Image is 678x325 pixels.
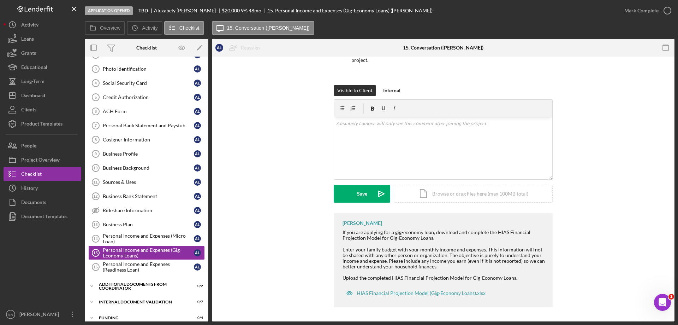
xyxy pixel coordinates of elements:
button: Checklist [4,167,81,181]
div: [PERSON_NAME] [18,307,64,323]
div: [PERSON_NAME] [343,220,382,226]
a: 14Personal Income and Expenses (Micro Loan)AL [88,232,205,246]
label: Checklist [179,25,200,31]
button: Educational [4,60,81,74]
a: 4Social Security CardAL [88,76,205,90]
div: A L [194,164,201,172]
div: 15. Personal Income and Expenses (Gig-Economy Loans) ([PERSON_NAME]) [267,8,433,13]
div: 48 mo [249,8,261,13]
button: HIAS Financial Projection Model (Gig-Economy Loans).xlsx [343,286,489,300]
div: A L [194,263,201,271]
tspan: 3 [95,67,97,71]
button: History [4,181,81,195]
div: 0 / 4 [190,316,203,320]
div: Funding [99,316,185,320]
span: 1 [668,294,674,300]
div: 0 / 2 [190,284,203,288]
div: Personal Income and Expenses (Gig-Economy Loans) [103,247,194,259]
button: Save [334,185,390,203]
button: SR[PERSON_NAME] [4,307,81,321]
tspan: 9 [95,152,97,156]
a: Project Overview [4,153,81,167]
tspan: 5 [95,95,97,99]
text: SR [8,313,13,317]
a: 11Sources & UsesAL [88,175,205,189]
div: Long-Term [21,74,44,90]
a: People [4,139,81,153]
button: Clients [4,103,81,117]
a: 10Business BackgroundAL [88,161,205,175]
div: If you are applying for a gig-economy loan, download and complete the HIAS Financial Projection M... [343,230,546,241]
div: A L [194,150,201,157]
div: Document Templates [21,209,67,225]
div: Sources & Uses [103,179,194,185]
a: Rideshare InformationAL [88,203,205,217]
tspan: 10 [93,166,97,170]
button: 15. Conversation ([PERSON_NAME]) [212,21,314,35]
button: Internal [380,85,404,96]
div: Rideshare Information [103,208,194,213]
div: A L [194,235,201,242]
div: Grants [21,46,36,62]
div: Cosigner Information [103,137,194,143]
div: Personal Income and Expenses (Micro Loan) [103,233,194,244]
div: 15. Conversation ([PERSON_NAME]) [403,45,483,51]
div: Documents [21,195,46,211]
a: 9Business ProfileAL [88,147,205,161]
div: A L [194,207,201,214]
button: Dashboard [4,88,81,103]
tspan: 11 [93,180,97,184]
div: Credit Authorization [103,94,194,100]
a: 16Personal Income and Expenses (Readiness Loan)AL [88,260,205,274]
div: Reassign [241,41,260,55]
div: Enter your family budget with your monthly income and expenses. This information will not be shar... [343,247,546,269]
a: 15Personal Income and Expenses (Gig-Economy Loans)AL [88,246,205,260]
a: 7Personal Bank Statement and PaystubAL [88,118,205,133]
b: TBD [138,8,148,13]
button: ALReassign [212,41,267,55]
a: Activity [4,18,81,32]
button: Activity [127,21,162,35]
tspan: 13 [93,222,97,227]
div: Internal [383,85,400,96]
div: 0 / 7 [190,300,203,304]
div: Upload the completed HIAS Financial Projection Model for Gig-Economy Loans. [343,275,546,281]
div: A L [194,65,201,72]
button: Product Templates [4,117,81,131]
tspan: 16 [93,265,97,269]
div: ACH Form [103,109,194,114]
div: Application Opened [85,6,133,15]
div: Business Bank Statement [103,193,194,199]
div: 9 % [241,8,248,13]
label: Overview [100,25,120,31]
a: 5Credit AuthorizationAL [88,90,205,104]
a: 6ACH FormAL [88,104,205,118]
button: Long-Term [4,74,81,88]
div: Business Plan [103,222,194,227]
a: 3Photo IdentificationAL [88,62,205,76]
div: Internal Document Validation [99,300,185,304]
div: Project Overview [21,153,60,169]
iframe: Intercom live chat [654,294,671,311]
div: A L [194,94,201,101]
div: History [21,181,38,197]
div: Checklist [136,45,157,51]
div: A L [194,136,201,143]
a: Grants [4,46,81,60]
button: Overview [85,21,125,35]
div: Mark Complete [624,4,659,18]
tspan: 12 [93,194,97,198]
div: A L [194,108,201,115]
button: Loans [4,32,81,46]
div: Additional Documents from Coordinator [99,282,185,290]
a: 8Cosigner InformationAL [88,133,205,147]
button: Checklist [164,21,204,35]
a: Document Templates [4,209,81,224]
div: HIAS Financial Projection Model (Gig-Economy Loans).xlsx [357,290,486,296]
div: A L [194,221,201,228]
label: 15. Conversation ([PERSON_NAME]) [227,25,310,31]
